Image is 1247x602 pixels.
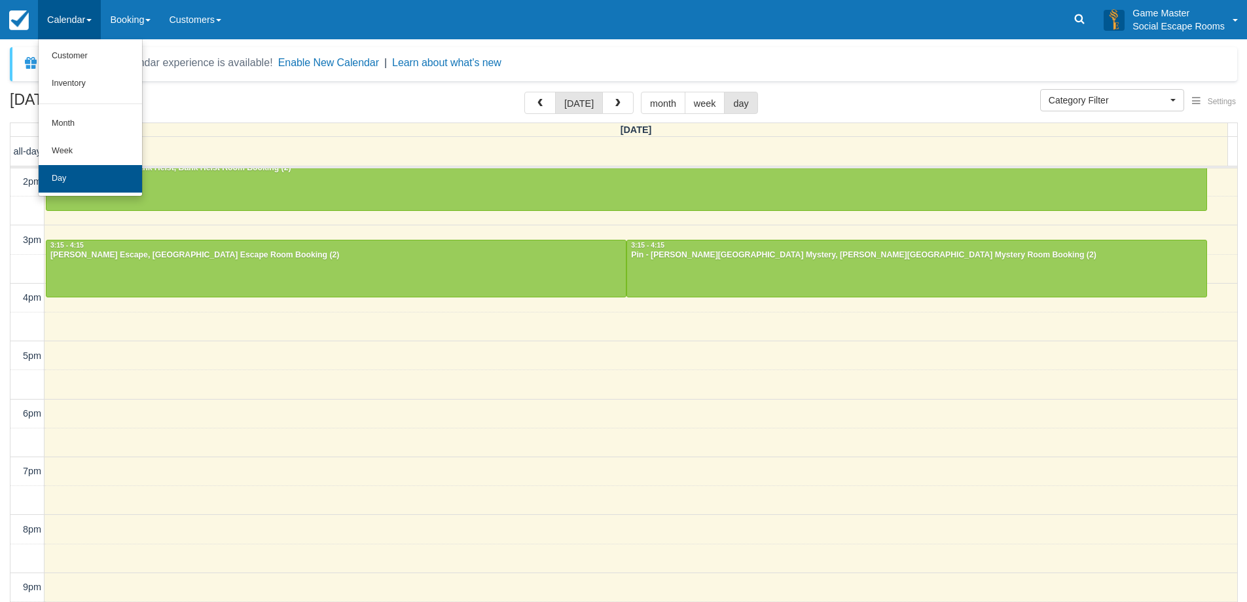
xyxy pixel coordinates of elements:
div: Pin - [PERSON_NAME][GEOGRAPHIC_DATA] Mystery, [PERSON_NAME][GEOGRAPHIC_DATA] Mystery Room Booking... [630,250,1203,261]
button: Category Filter [1040,89,1184,111]
span: 5pm [23,350,41,361]
button: day [724,92,757,114]
div: [PERSON_NAME] - Bank Heist, Bank Heist Room Booking (2) [50,163,1203,174]
span: 3:15 - 4:15 [50,242,84,249]
span: Category Filter [1049,94,1167,107]
span: Settings [1208,97,1236,106]
span: 8pm [23,524,41,535]
span: [DATE] [621,124,652,135]
h2: [DATE] [10,92,175,116]
span: 3:15 - 4:15 [631,242,664,249]
a: Customer [39,43,142,70]
img: A3 [1104,9,1125,30]
p: Game Master [1132,7,1225,20]
span: 3pm [23,235,41,245]
a: Inventory [39,70,142,98]
span: 9pm [23,582,41,592]
a: Learn about what's new [392,57,501,68]
a: 3:15 - 4:15Pin - [PERSON_NAME][GEOGRAPHIC_DATA] Mystery, [PERSON_NAME][GEOGRAPHIC_DATA] Mystery R... [626,240,1207,297]
span: 6pm [23,408,41,419]
span: 2pm [23,176,41,187]
a: Day [39,165,142,193]
a: Month [39,110,142,138]
img: checkfront-main-nav-mini-logo.png [9,10,29,30]
div: A new Booking Calendar experience is available! [44,55,273,71]
p: Social Escape Rooms [1132,20,1225,33]
span: | [384,57,387,68]
button: [DATE] [555,92,603,114]
span: all-day [14,146,41,157]
button: Settings [1184,92,1244,111]
div: [PERSON_NAME] Escape, [GEOGRAPHIC_DATA] Escape Room Booking (2) [50,250,623,261]
ul: Calendar [38,39,143,197]
button: Enable New Calendar [278,56,379,69]
a: [PERSON_NAME] - Bank Heist, Bank Heist Room Booking (2) [46,153,1207,210]
button: month [641,92,685,114]
a: Week [39,138,142,165]
span: 4pm [23,292,41,303]
button: week [685,92,725,114]
a: 3:15 - 4:15[PERSON_NAME] Escape, [GEOGRAPHIC_DATA] Escape Room Booking (2) [46,240,626,297]
span: 7pm [23,466,41,476]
